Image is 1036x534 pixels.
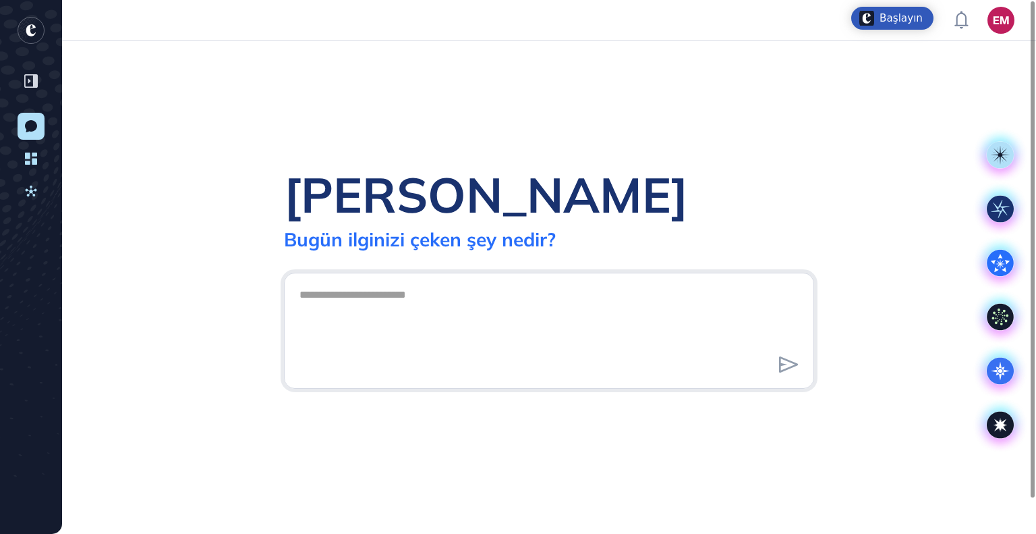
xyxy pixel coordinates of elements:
[987,7,1014,34] button: EM
[284,164,688,225] font: [PERSON_NAME]
[880,12,923,24] font: Başlayın
[859,11,874,26] img: başlatıcı-görüntü-alternatif-metin
[18,17,45,44] div: entrapeer-logo
[851,7,933,30] div: Başlarken kontrol listesini açın
[993,14,1009,27] font: EM
[284,228,556,251] font: Bugün ilginizi çeken şey nedir?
